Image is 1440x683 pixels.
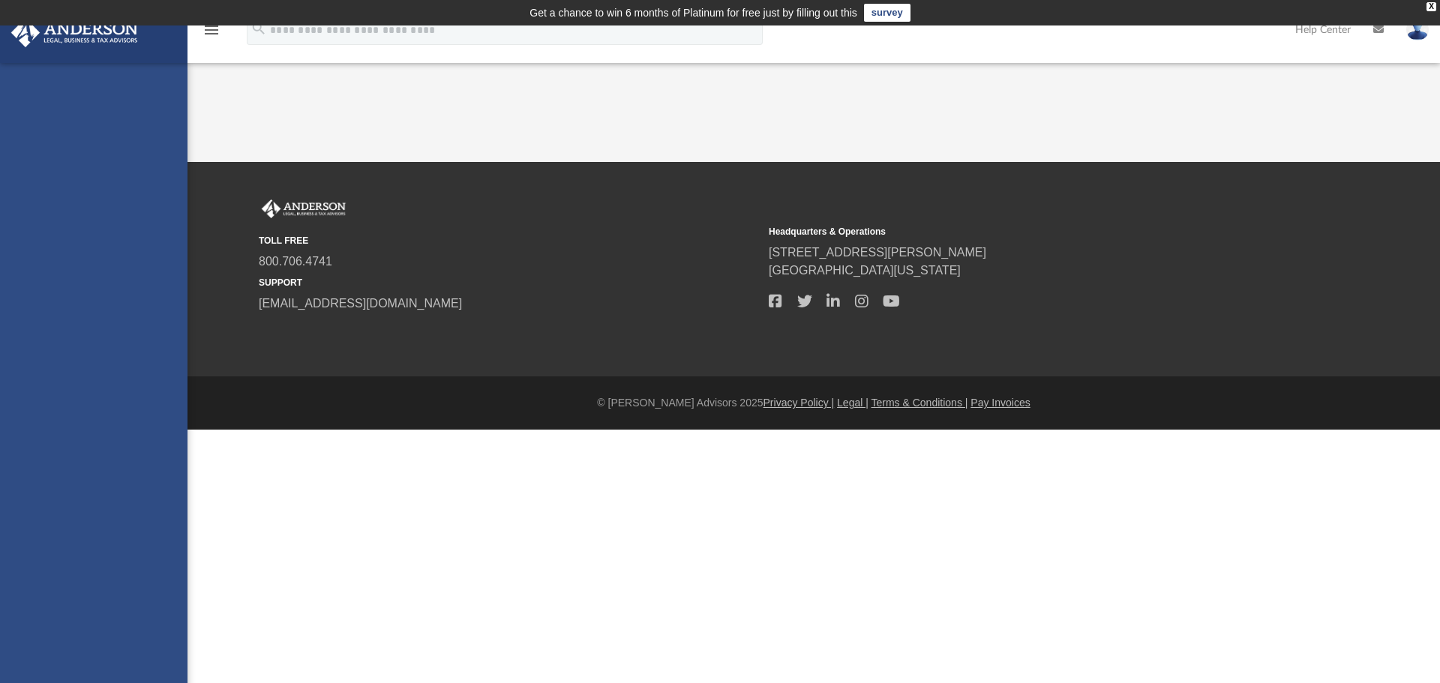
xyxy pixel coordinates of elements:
a: survey [864,4,910,22]
a: 800.706.4741 [259,255,332,268]
a: Pay Invoices [970,397,1030,409]
div: Get a chance to win 6 months of Platinum for free just by filling out this [529,4,857,22]
a: menu [202,28,220,39]
a: Privacy Policy | [763,397,835,409]
a: [STREET_ADDRESS][PERSON_NAME] [769,246,986,259]
small: SUPPORT [259,276,758,289]
a: Terms & Conditions | [871,397,968,409]
small: TOLL FREE [259,234,758,247]
img: Anderson Advisors Platinum Portal [259,199,349,219]
a: [GEOGRAPHIC_DATA][US_STATE] [769,264,961,277]
div: close [1426,2,1436,11]
i: menu [202,21,220,39]
img: User Pic [1406,19,1429,40]
i: search [250,20,267,37]
div: © [PERSON_NAME] Advisors 2025 [187,395,1440,411]
a: Legal | [837,397,868,409]
small: Headquarters & Operations [769,225,1268,238]
img: Anderson Advisors Platinum Portal [7,18,142,47]
a: [EMAIL_ADDRESS][DOMAIN_NAME] [259,297,462,310]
